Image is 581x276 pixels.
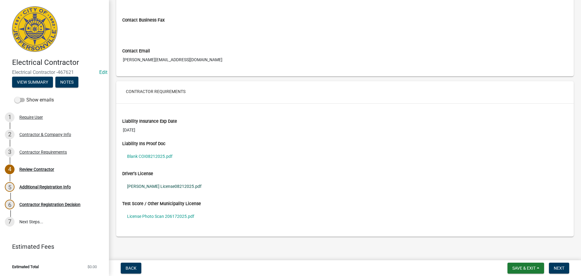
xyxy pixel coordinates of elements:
wm-modal-confirm: Summary [12,80,53,85]
a: Edit [99,69,107,75]
div: 2 [5,130,15,139]
div: Require User [19,115,43,119]
a: License Photo Scan 206172025.pdf [122,209,568,223]
a: Estimated Fees [5,241,99,253]
div: 7 [5,217,15,227]
wm-modal-confirm: Edit Application Number [99,69,107,75]
button: Back [121,263,141,274]
div: Contractor & Company Info [19,132,71,137]
span: Electrical Contractor -467621 [12,69,97,75]
button: Save & Exit [507,263,544,274]
label: Liability Ins Proof Doc [122,142,166,146]
div: Contractor Registration Decision [19,202,80,207]
button: Notes [55,77,78,88]
div: Contractor Requirements [19,150,67,154]
label: Test Score / Other Municipality License [122,202,201,206]
div: 1 [5,112,15,122]
button: Next [549,263,569,274]
a: Blank COI08212025.pdf [122,149,568,163]
div: Additional Registration Info [19,185,71,189]
span: $0.00 [87,265,97,269]
button: View Summary [12,77,53,88]
label: Liability Insurance Exp Date [122,119,177,124]
div: 4 [5,165,15,174]
wm-modal-confirm: Notes [55,80,78,85]
label: Contact Business Fax [122,18,165,22]
div: 5 [5,182,15,192]
div: 6 [5,200,15,209]
h4: Electrical Contractor [12,58,104,67]
button: Contractor Requirements [121,86,190,97]
label: Show emails [15,96,54,104]
label: Driver's License [122,172,153,176]
label: Contact Email [122,49,150,53]
span: Estimated Total [12,265,39,269]
a: [PERSON_NAME] License08212025.pdf [122,179,568,193]
div: 3 [5,147,15,157]
span: Save & Exit [512,266,536,271]
div: Review Contractor [19,167,54,171]
span: Back [126,266,136,271]
span: Next [554,266,564,271]
img: City of Jeffersonville, Indiana [12,6,57,52]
